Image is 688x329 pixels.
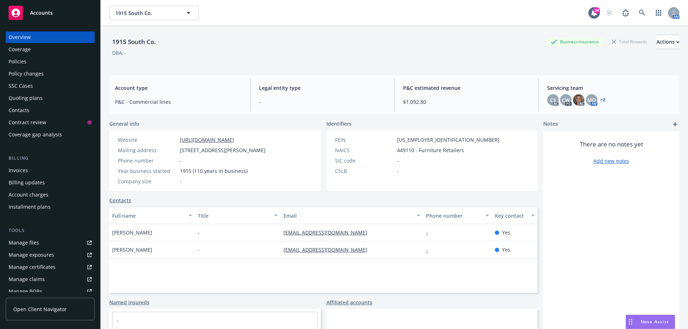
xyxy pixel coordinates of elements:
span: - [198,246,200,253]
div: 34 [593,7,600,14]
div: Billing [6,155,95,162]
button: Nova Assist [626,315,675,329]
a: [EMAIL_ADDRESS][DOMAIN_NAME] [283,246,373,253]
a: Manage BORs [6,286,95,297]
div: FEIN [335,136,394,144]
a: [EMAIL_ADDRESS][DOMAIN_NAME] [283,229,373,236]
a: Manage claims [6,274,95,285]
div: Year business started [118,167,177,175]
span: Legal entity type [259,84,386,92]
span: CS [550,96,556,104]
button: Actions [656,35,679,49]
div: Coverage [9,44,31,55]
span: 1915 South Co. [115,9,177,17]
a: - [117,317,119,324]
div: Website [118,136,177,144]
button: Key contact [492,207,537,224]
div: Account charges [9,189,48,200]
a: SSC Cases [6,80,95,92]
a: Coverage [6,44,95,55]
div: Billing updates [9,177,45,188]
a: - [426,246,434,253]
div: Phone number [118,157,177,164]
div: Manage files [9,237,39,248]
a: Overview [6,32,95,43]
div: Quoting plans [9,92,43,104]
button: 1915 South Co. [109,6,199,20]
span: Identifiers [326,120,352,127]
span: 449110 - Furniture Retailers [397,146,464,154]
a: Accounts [6,3,95,23]
a: Named insureds [109,299,149,306]
div: 1915 South Co. [109,37,159,47]
div: Contract review [9,117,46,128]
div: Mailing address [118,146,177,154]
div: Manage certificates [9,261,56,273]
span: Open Client Navigator [13,305,67,313]
div: Email [283,212,412,219]
button: Phone number [423,207,492,224]
div: SIC code [335,157,394,164]
span: - [180,157,182,164]
a: Switch app [651,6,666,20]
div: Tools [6,227,95,234]
span: - [180,178,182,185]
img: photo [573,94,584,106]
div: Business Insurance [547,37,602,46]
span: General info [109,120,139,127]
div: Policies [9,56,27,67]
div: Phone number [426,212,481,219]
span: - [397,167,399,175]
a: +2 [600,98,605,102]
div: Full name [112,212,184,219]
a: Search [635,6,649,20]
div: Policy changes [9,68,44,79]
span: [PERSON_NAME] [112,229,152,236]
a: Report a Bug [618,6,633,20]
span: Yes [502,246,510,253]
a: Quoting plans [6,92,95,104]
a: Manage files [6,237,95,248]
a: - [426,229,434,236]
span: Manage exposures [6,249,95,261]
a: Billing updates [6,177,95,188]
div: Contacts [9,105,29,116]
button: Title [195,207,281,224]
span: - [397,157,399,164]
div: Invoices [9,165,28,176]
span: Nova Assist [641,319,669,325]
button: Full name [109,207,195,224]
div: Installment plans [9,201,51,213]
a: add [671,120,679,129]
a: Installment plans [6,201,95,213]
a: Start snowing [602,6,616,20]
div: Manage claims [9,274,45,285]
span: $1,092.80 [403,98,530,106]
a: Coverage gap analysis [6,129,95,140]
a: Contacts [109,197,131,204]
div: Manage exposures [9,249,54,261]
a: Affiliated accounts [326,299,372,306]
span: P&C - Commercial lines [115,98,242,106]
div: Coverage gap analysis [9,129,62,140]
a: Policy changes [6,68,95,79]
a: Contract review [6,117,95,128]
div: Overview [9,32,31,43]
a: Manage certificates [6,261,95,273]
span: Account type [115,84,242,92]
div: Manage BORs [9,286,42,297]
div: Title [198,212,270,219]
a: Policies [6,56,95,67]
div: Company size [118,178,177,185]
a: Add new notes [593,157,629,165]
div: CSLB [335,167,394,175]
div: SSC Cases [9,80,33,92]
span: Servicing team [547,84,674,92]
div: DBA: - [112,49,125,57]
span: [STREET_ADDRESS][PERSON_NAME] [180,146,266,154]
span: Notes [543,120,558,129]
a: [URL][DOMAIN_NAME] [180,136,234,143]
span: [PERSON_NAME] [112,246,152,253]
span: P&C estimated revenue [403,84,530,92]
